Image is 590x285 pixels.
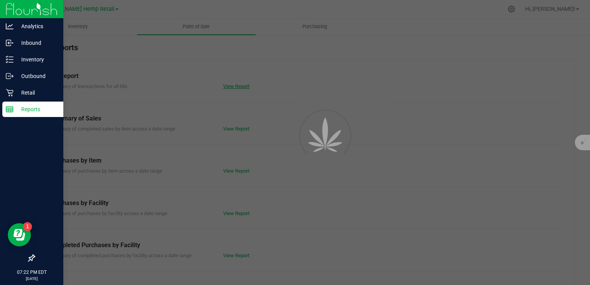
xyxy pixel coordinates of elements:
p: Retail [14,88,60,97]
inline-svg: Reports [6,105,14,113]
inline-svg: Analytics [6,22,14,30]
p: Inbound [14,38,60,47]
inline-svg: Inventory [6,56,14,63]
inline-svg: Inbound [6,39,14,47]
inline-svg: Retail [6,89,14,97]
p: [DATE] [3,276,60,282]
p: Reports [14,105,60,114]
p: Inventory [14,55,60,64]
iframe: Resource center unread badge [23,222,32,231]
iframe: Resource center [8,223,31,246]
p: Outbound [14,71,60,81]
p: 07:22 PM EDT [3,269,60,276]
inline-svg: Outbound [6,72,14,80]
p: Analytics [14,22,60,31]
